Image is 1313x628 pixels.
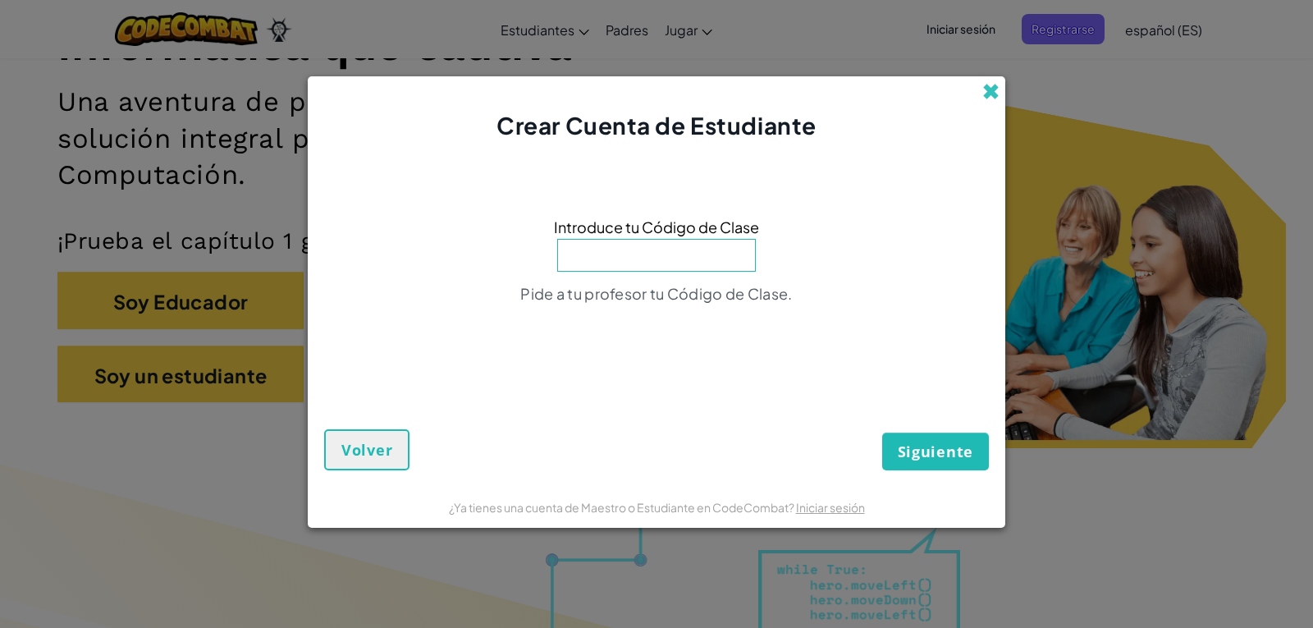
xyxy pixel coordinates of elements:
font: ¿Ya tienes una cuenta de Maestro o Estudiante en CodeCombat? [449,500,794,515]
button: Volver [324,429,409,470]
font: Introduce tu Código de Clase [554,218,759,236]
font: Volver [341,440,392,460]
font: Siguiente [898,442,973,461]
button: Siguiente [882,433,989,470]
a: Iniciar sesión [796,500,865,515]
font: Crear Cuenta de Estudiante [496,111,817,140]
font: Pide a tu profesor tu Código de Clase. [520,284,792,303]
